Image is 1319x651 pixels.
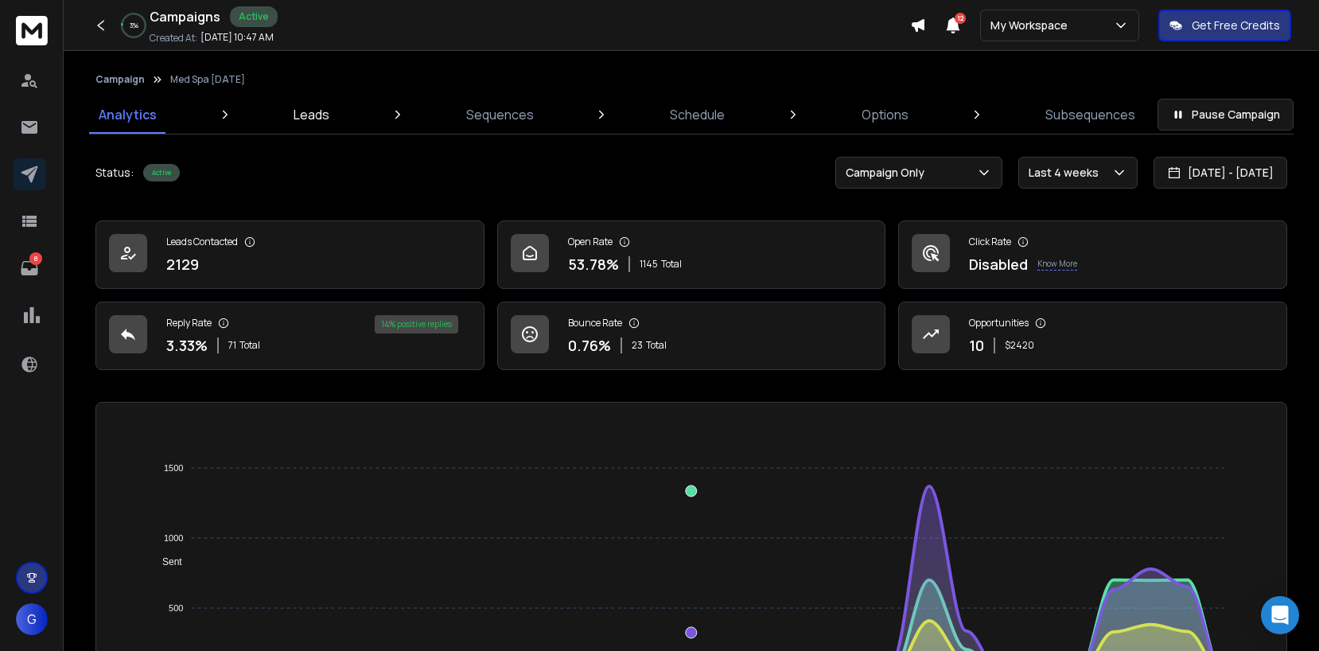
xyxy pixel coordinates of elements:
[375,315,458,333] div: 14 % positive replies
[1036,96,1145,134] a: Subsequences
[670,105,725,124] p: Schedule
[89,96,166,134] a: Analytics
[29,252,42,265] p: 8
[568,334,611,357] p: 0.76 %
[1261,596,1299,634] div: Open Intercom Messenger
[99,105,157,124] p: Analytics
[294,105,329,124] p: Leads
[14,252,45,284] a: 8
[166,334,208,357] p: 3.33 %
[228,339,236,352] span: 71
[646,339,667,352] span: Total
[130,21,138,30] p: 3 %
[1158,99,1294,131] button: Pause Campaign
[1037,258,1077,271] p: Know More
[990,18,1074,33] p: My Workspace
[95,220,484,289] a: Leads Contacted2129
[166,236,238,248] p: Leads Contacted
[1154,157,1287,189] button: [DATE] - [DATE]
[143,164,180,181] div: Active
[969,317,1029,329] p: Opportunities
[95,165,134,181] p: Status:
[169,603,183,613] tspan: 500
[457,96,543,134] a: Sequences
[497,220,886,289] a: Open Rate53.78%1145Total
[1005,339,1034,352] p: $ 2420
[862,105,909,124] p: Options
[846,165,931,181] p: Campaign Only
[497,302,886,370] a: Bounce Rate0.76%23Total
[239,339,260,352] span: Total
[1029,165,1105,181] p: Last 4 weeks
[1192,18,1280,33] p: Get Free Credits
[95,73,145,86] button: Campaign
[16,603,48,635] button: G
[166,317,212,329] p: Reply Rate
[164,533,183,543] tspan: 1000
[632,339,643,352] span: 23
[568,236,613,248] p: Open Rate
[660,96,734,134] a: Schedule
[1158,10,1291,41] button: Get Free Credits
[284,96,339,134] a: Leads
[200,31,274,44] p: [DATE] 10:47 AM
[164,463,183,473] tspan: 1500
[150,7,220,26] h1: Campaigns
[1045,105,1135,124] p: Subsequences
[969,334,984,357] p: 10
[95,302,484,370] a: Reply Rate3.33%71Total14% positive replies
[969,253,1028,275] p: Disabled
[170,73,245,86] p: Med Spa [DATE]
[640,258,658,271] span: 1145
[230,6,278,27] div: Active
[150,556,182,567] span: Sent
[955,13,966,24] span: 12
[852,96,918,134] a: Options
[466,105,534,124] p: Sequences
[898,302,1287,370] a: Opportunities10$2420
[166,253,199,275] p: 2129
[568,253,619,275] p: 53.78 %
[150,32,197,45] p: Created At:
[568,317,622,329] p: Bounce Rate
[898,220,1287,289] a: Click RateDisabledKnow More
[969,236,1011,248] p: Click Rate
[661,258,682,271] span: Total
